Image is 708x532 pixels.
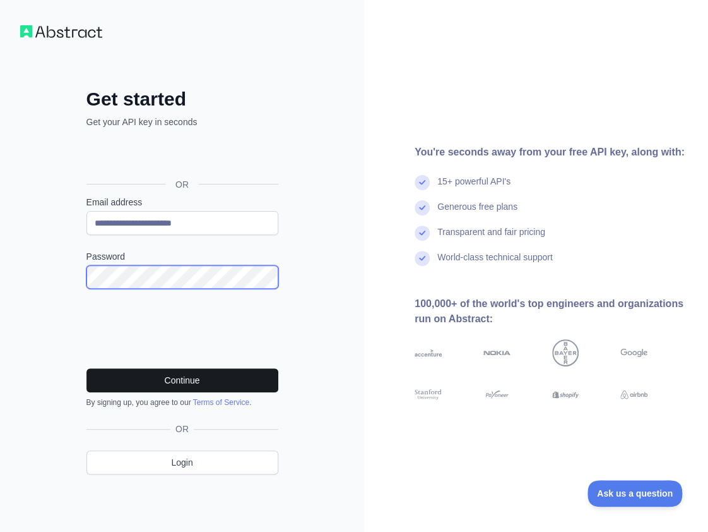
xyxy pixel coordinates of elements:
[415,296,688,327] div: 100,000+ of the world's top engineers and organizations run on Abstract:
[620,339,647,366] img: google
[86,196,278,209] label: Email address
[415,251,430,266] img: check mark
[437,251,553,276] div: World-class technical support
[415,175,430,190] img: check mark
[415,388,442,401] img: stanford university
[170,423,194,435] span: OR
[86,397,278,408] div: By signing up, you agree to our .
[86,116,278,128] p: Get your API key in seconds
[415,200,430,215] img: check mark
[587,480,683,507] iframe: Toggle Customer Support
[483,388,510,401] img: payoneer
[437,175,510,200] div: 15+ powerful API's
[86,250,278,263] label: Password
[620,388,647,401] img: airbnb
[552,339,579,366] img: bayer
[483,339,510,366] img: nokia
[20,25,102,38] img: Workflow
[437,226,545,251] div: Transparent and fair pricing
[165,178,199,191] span: OR
[80,142,282,170] iframe: Przycisk Zaloguj się przez Google
[86,368,278,392] button: Continue
[86,450,278,475] a: Login
[415,226,430,241] img: check mark
[437,200,517,226] div: Generous free plans
[552,388,579,401] img: shopify
[86,304,278,353] iframe: reCAPTCHA
[86,88,278,111] h2: Get started
[415,339,442,366] img: accenture
[415,145,688,160] div: You're seconds away from your free API key, along with:
[193,398,249,407] a: Terms of Service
